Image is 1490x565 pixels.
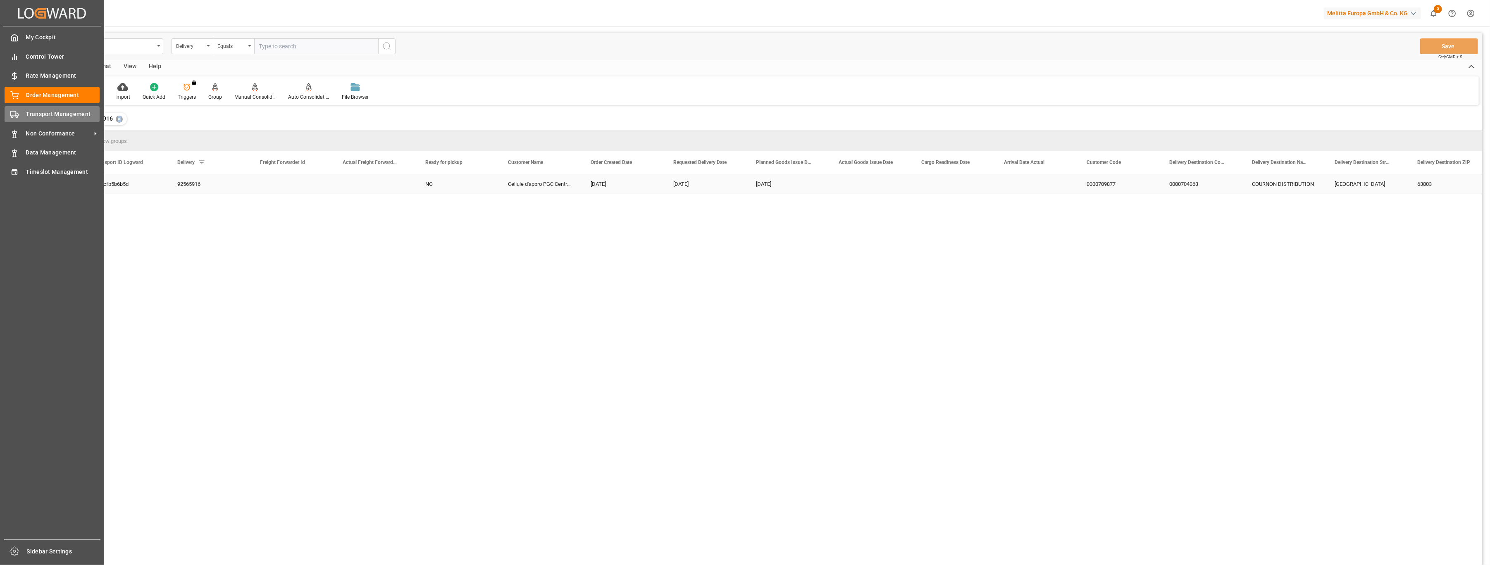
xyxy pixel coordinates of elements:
[378,38,396,54] button: search button
[176,40,204,50] div: Delivery
[234,93,276,101] div: Manual Consolidation
[213,38,254,54] button: open menu
[921,159,970,165] span: Cargo Readiness Date
[663,174,746,194] div: [DATE]
[1424,4,1443,23] button: show 5 new notifications
[5,87,100,103] a: Order Management
[1324,5,1424,21] button: Melitta Europa GmbH & Co. KG
[591,159,632,165] span: Order Created Date
[673,159,727,165] span: Requested Delivery Date
[1438,54,1462,60] span: Ctrl/CMD + S
[1087,159,1121,165] span: Customer Code
[342,93,369,101] div: File Browser
[260,159,305,165] span: Freight Forwarder Id
[27,547,101,556] span: Sidebar Settings
[26,110,100,119] span: Transport Management
[508,159,543,165] span: Customer Name
[208,93,222,101] div: Group
[1159,174,1242,194] div: 0000704063
[1077,174,1159,194] div: 0000709877
[1335,159,1390,165] span: Delivery Destination Street
[5,164,100,180] a: Timeslot Management
[5,68,100,84] a: Rate Management
[26,129,91,138] span: Non Conformance
[1443,4,1461,23] button: Help Center
[172,38,213,54] button: open menu
[425,159,462,165] span: Ready for pickup
[217,40,246,50] div: Equals
[5,48,100,64] a: Control Tower
[1004,159,1044,165] span: Arrival Date Actual
[415,174,498,194] div: NO
[254,38,378,54] input: Type to search
[167,174,250,194] div: 92565916
[756,159,811,165] span: Planned Goods Issue Date
[1434,5,1442,13] span: 5
[5,145,100,161] a: Data Management
[116,116,123,123] div: ✕
[5,106,100,122] a: Transport Management
[143,93,165,101] div: Quick Add
[26,168,100,176] span: Timeslot Management
[26,71,100,80] span: Rate Management
[1420,38,1478,54] button: Save
[1407,174,1490,194] div: 63803
[115,93,130,101] div: Import
[26,33,100,42] span: My Cockpit
[1417,159,1470,165] span: Delivery Destination ZIP
[26,148,100,157] span: Data Management
[26,91,100,100] span: Order Management
[746,174,829,194] div: [DATE]
[839,159,893,165] span: Actual Goods Issue Date
[143,60,167,74] div: Help
[288,93,329,101] div: Auto Consolidation
[5,29,100,45] a: My Cockpit
[581,174,663,194] div: [DATE]
[177,159,195,165] span: Delivery
[1169,159,1225,165] span: Delivery Destination Code
[498,174,581,194] div: Cellule d'appro PGC Centre 1
[95,159,143,165] span: Transport ID Logward
[343,159,398,165] span: Actual Freight Forwarder Id
[1324,7,1421,19] div: Melitta Europa GmbH & Co. KG
[1252,159,1307,165] span: Delivery Destination Name
[1325,174,1407,194] div: [GEOGRAPHIC_DATA]
[1242,174,1325,194] div: COURNON DISTRIBUTION
[117,60,143,74] div: View
[26,52,100,61] span: Control Tower
[85,174,167,194] div: eb1cfb5b6b5d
